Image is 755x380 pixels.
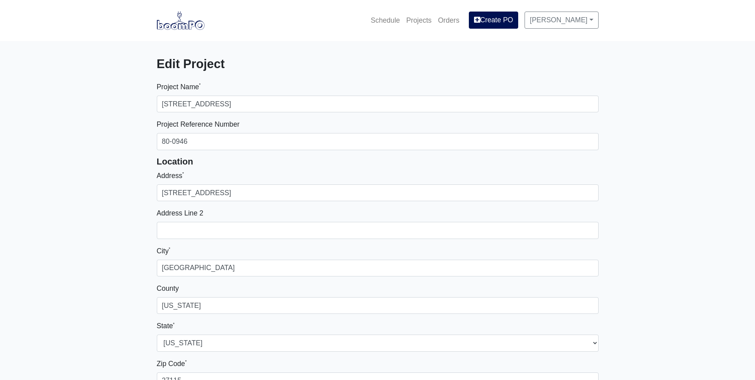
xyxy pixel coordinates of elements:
[525,12,598,28] a: [PERSON_NAME]
[157,119,240,130] label: Project Reference Number
[157,283,179,294] label: County
[157,170,184,181] label: Address
[157,11,205,29] img: boomPO
[403,12,435,29] a: Projects
[367,12,403,29] a: Schedule
[157,81,201,92] label: Project Name
[157,245,170,257] label: City
[157,208,203,219] label: Address Line 2
[157,57,372,72] h3: Edit Project
[157,358,187,369] label: Zip Code
[157,157,599,167] h5: Location
[435,12,462,29] a: Orders
[469,12,518,28] a: Create PO
[157,320,175,331] label: State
